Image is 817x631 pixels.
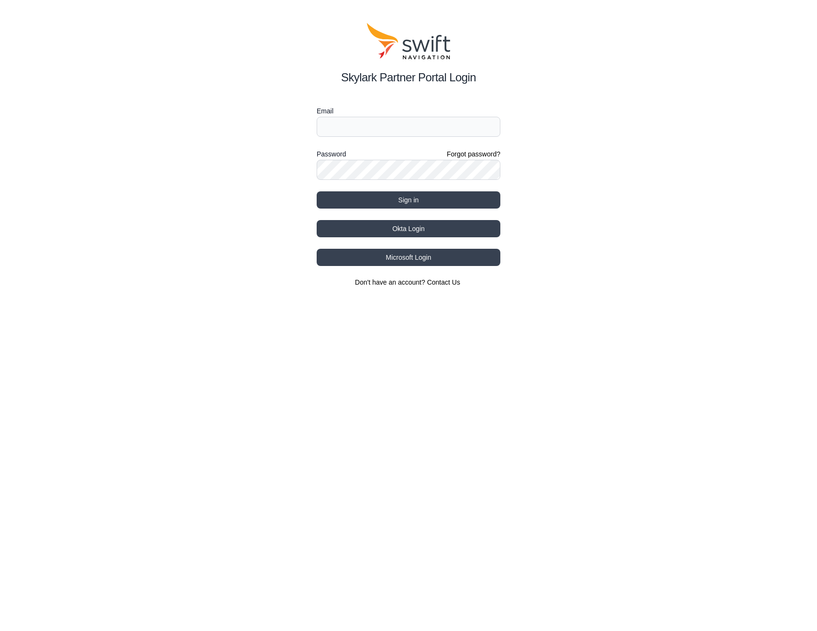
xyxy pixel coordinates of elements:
section: Don't have an account? [317,277,500,287]
label: Password [317,148,346,160]
h2: Skylark Partner Portal Login [317,69,500,86]
label: Email [317,105,500,117]
a: Forgot password? [447,149,500,159]
button: Microsoft Login [317,249,500,266]
a: Contact Us [427,278,460,286]
button: Okta Login [317,220,500,237]
button: Sign in [317,191,500,209]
